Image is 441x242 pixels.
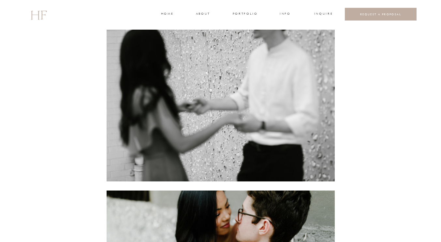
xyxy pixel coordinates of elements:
[233,11,257,17] a: portfolio
[314,11,332,17] a: INQUIRE
[279,11,291,17] a: INFO
[161,11,173,17] a: home
[107,30,335,182] img: HannahCorey-1001.jpg
[30,5,47,24] a: HF
[196,11,210,17] a: about
[107,1,335,24] p: I’ll forever treasure our time together and these photos that serve as a reminder of these first ...
[350,12,412,16] a: REQUEST A PROPOSAL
